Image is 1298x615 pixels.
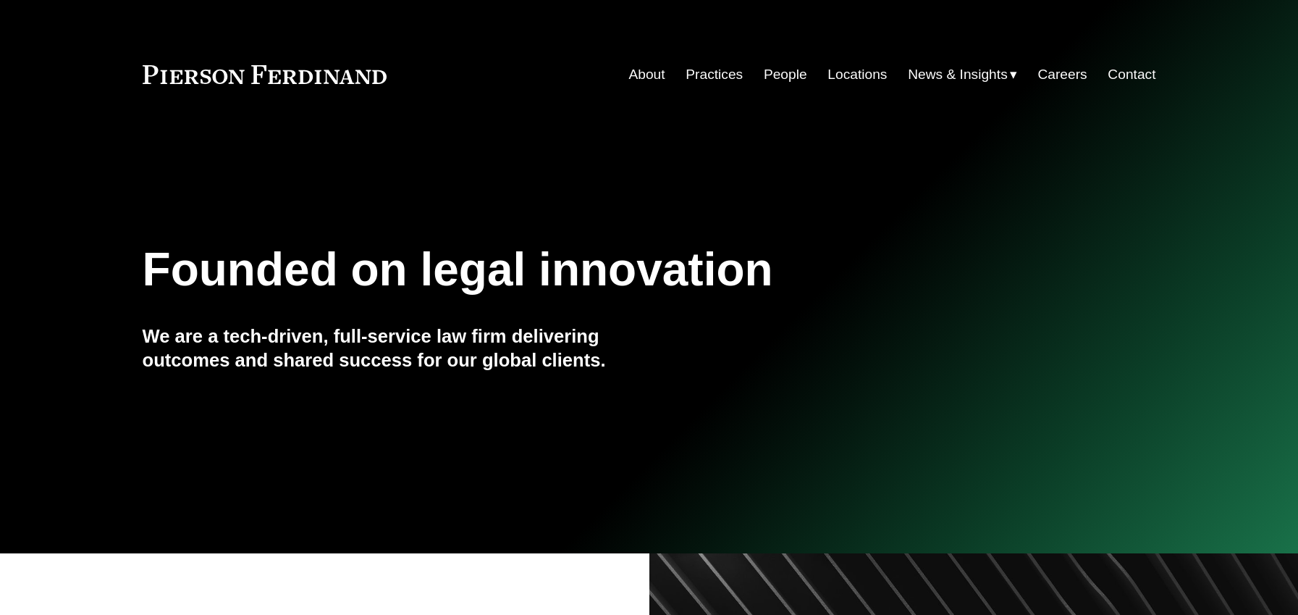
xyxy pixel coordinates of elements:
h4: We are a tech-driven, full-service law firm delivering outcomes and shared success for our global... [143,325,649,372]
a: folder dropdown [908,61,1017,88]
a: Locations [827,61,887,88]
h1: Founded on legal innovation [143,243,987,296]
a: About [628,61,665,88]
a: Contact [1108,61,1155,88]
a: People [764,61,807,88]
a: Practices [686,61,743,88]
a: Careers [1037,61,1087,88]
span: News & Insights [908,62,1008,88]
